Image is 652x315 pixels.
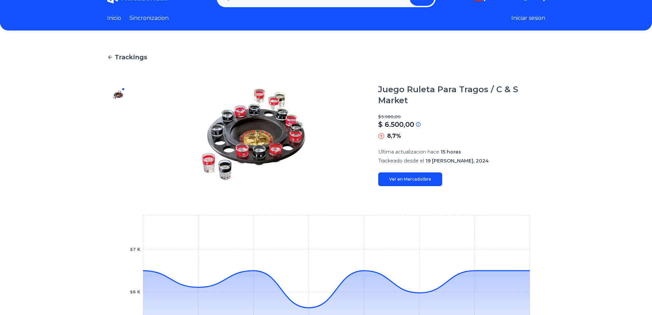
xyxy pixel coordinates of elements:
[511,14,545,22] button: Iniciar sesion
[115,52,147,62] span: Trackings
[107,52,545,62] a: Trackings
[130,247,140,252] tspan: $7 K
[378,149,439,155] span: Ultima actualizacion hace
[113,89,124,100] img: Juego Ruleta Para Tragos / C & S Market
[378,120,414,129] p: $ 6.500,00
[378,172,442,186] a: Ver en Mercadolibre
[143,84,365,186] img: Juego Ruleta Para Tragos / C & S Market
[425,158,489,164] span: 19 [PERSON_NAME], 2024
[378,114,545,120] p: $ 5.980,00
[440,149,461,155] span: 15 horas
[387,132,401,140] p: 8,7%
[129,14,169,22] a: Sincronizacion
[107,14,121,22] a: Inicio
[378,84,545,106] h1: Juego Ruleta Para Tragos / C & S Market
[130,290,140,294] tspan: $6 K
[378,158,424,164] span: Trackeado desde el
